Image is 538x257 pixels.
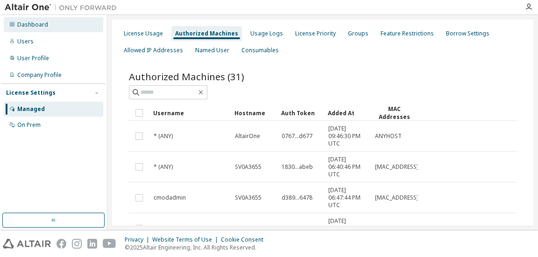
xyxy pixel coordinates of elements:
[17,21,48,28] div: Dashboard
[129,70,244,83] span: Authorized Machines (31)
[125,236,152,243] div: Privacy
[375,194,418,201] span: [MAC_ADDRESS]
[124,47,183,54] div: Allowed IP Addresses
[152,236,221,243] div: Website Terms of Use
[154,225,186,232] span: cmodadmin
[154,163,173,171] span: * (ANY)
[87,239,97,249] img: linkedin.svg
[328,156,367,178] span: [DATE] 06:40:46 PM UTC
[295,30,336,37] div: License Priority
[175,30,238,37] div: Authorized Machines
[5,3,121,12] img: Altair One
[17,121,41,129] div: On Prem
[234,105,274,120] div: Hostname
[125,243,269,251] p: © 2025 Altair Engineering, Inc. All Rights Reserved.
[221,236,269,243] div: Cookie Consent
[17,55,49,62] div: User Profile
[282,194,312,201] span: d389...6478
[235,163,262,171] span: SV0A3655
[328,125,367,147] span: [DATE] 09:46:30 PM UTC
[348,30,368,37] div: Groups
[375,163,418,171] span: [MAC_ADDRESS]
[124,30,163,37] div: License Usage
[282,225,311,232] span: c8c8...e2ca
[154,194,186,201] span: cmodadmin
[17,38,34,45] div: Users
[235,225,262,232] span: SV0A3655
[6,89,56,97] div: License Settings
[328,187,367,209] span: [DATE] 06:47:44 PM UTC
[446,30,489,37] div: Borrow Settings
[103,239,116,249] img: youtube.svg
[17,105,45,113] div: Managed
[375,105,414,121] div: MAC Addresses
[57,239,66,249] img: facebook.svg
[72,239,82,249] img: instagram.svg
[282,163,313,171] span: 1830...abeb
[281,105,320,120] div: Auth Token
[154,132,173,140] span: * (ANY)
[381,30,434,37] div: Feature Restrictions
[375,225,418,232] span: [MAC_ADDRESS]
[328,217,367,240] span: [DATE] 07:20:10 PM UTC
[235,132,260,140] span: AltairOne
[153,105,227,120] div: Username
[17,71,62,79] div: Company Profile
[282,132,312,140] span: 0767...d677
[3,239,51,249] img: altair_logo.svg
[250,30,283,37] div: Usage Logs
[241,47,279,54] div: Consumables
[328,105,367,120] div: Added At
[195,47,229,54] div: Named User
[235,194,262,201] span: SV0A3655
[375,132,402,140] span: ANYHOST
